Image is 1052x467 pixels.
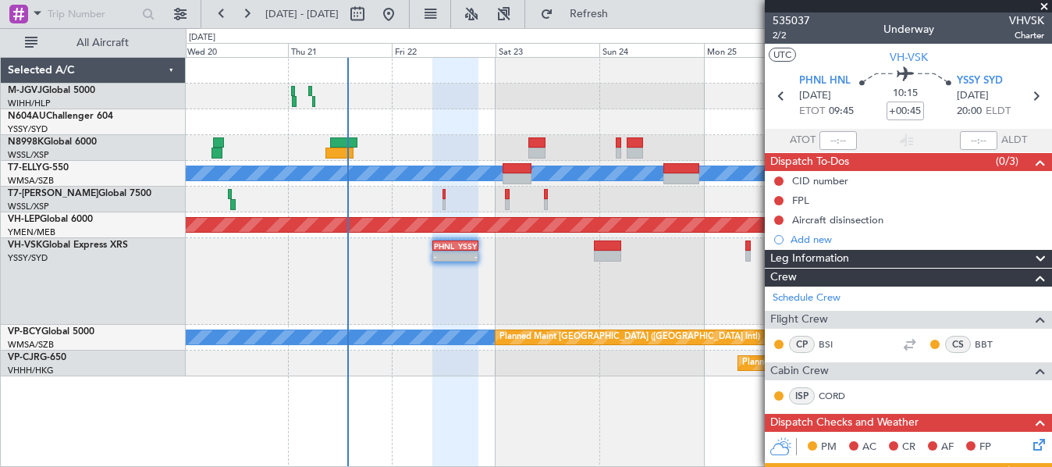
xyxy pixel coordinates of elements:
button: UTC [769,48,796,62]
div: CP [789,336,815,353]
span: Crew [770,269,797,287]
div: - [434,251,455,261]
span: AC [862,440,876,455]
span: [DATE] [799,88,831,104]
span: VH-LEP [8,215,40,224]
span: Cabin Crew [770,362,829,380]
div: Underway [883,21,934,37]
a: WMSA/SZB [8,339,54,351]
a: VP-BCYGlobal 5000 [8,327,94,337]
a: YSSY/SYD [8,123,48,135]
span: M-JGVJ [8,86,42,95]
input: Trip Number [48,2,137,26]
a: CORD [819,389,854,403]
span: Charter [1009,29,1044,42]
span: ETOT [799,104,825,119]
span: (0/3) [996,153,1018,169]
span: All Aircraft [41,37,165,48]
a: VP-CJRG-650 [8,353,66,362]
span: [DATE] [957,88,989,104]
a: N604AUChallenger 604 [8,112,113,121]
input: --:-- [819,131,857,150]
a: M-JGVJGlobal 5000 [8,86,95,95]
div: [DATE] [189,31,215,45]
div: Planned Maint [GEOGRAPHIC_DATA] ([GEOGRAPHIC_DATA] Intl) [499,326,760,349]
span: N604AU [8,112,46,121]
span: N8998K [8,137,44,147]
a: YMEN/MEB [8,226,55,238]
span: Flight Crew [770,311,828,329]
a: T7-[PERSON_NAME]Global 7500 [8,189,151,198]
span: VH-VSK [8,241,42,250]
a: VHHH/HKG [8,365,54,376]
div: Planned Maint [GEOGRAPHIC_DATA] ([GEOGRAPHIC_DATA] Intl) [742,351,1003,375]
span: 2/2 [773,29,810,42]
span: VH-VSK [890,49,928,66]
span: 20:00 [957,104,982,119]
span: YSSY SYD [957,73,1003,89]
span: Dispatch To-Dos [770,153,849,171]
button: All Aircraft [17,30,169,55]
div: Aircraft disinsection [792,213,883,226]
a: T7-ELLYG-550 [8,163,69,173]
span: ATOT [790,133,816,148]
div: CID number [792,174,848,187]
span: Leg Information [770,250,849,268]
span: Dispatch Checks and Weather [770,414,919,432]
a: YSSY/SYD [8,252,48,264]
span: VHVSK [1009,12,1044,29]
div: YSSY [456,241,477,251]
div: Sun 24 [599,43,703,57]
a: BBT [975,337,1010,351]
span: ELDT [986,104,1011,119]
span: FP [979,440,991,455]
span: PHNL HNL [799,73,851,89]
button: Refresh [533,2,627,27]
div: Thu 21 [288,43,392,57]
span: ALDT [1001,133,1027,148]
div: Sat 23 [496,43,599,57]
div: Mon 25 [704,43,808,57]
div: Wed 20 [184,43,288,57]
span: VP-CJR [8,353,40,362]
a: N8998KGlobal 6000 [8,137,97,147]
span: VP-BCY [8,327,41,337]
div: FPL [792,194,809,207]
div: CS [945,336,971,353]
span: 09:45 [829,104,854,119]
span: AF [941,440,954,455]
a: WSSL/XSP [8,201,49,212]
span: T7-ELLY [8,163,42,173]
div: Add new [791,233,1044,246]
div: - [456,251,477,261]
span: PM [821,440,837,455]
a: WMSA/SZB [8,175,54,187]
span: T7-[PERSON_NAME] [8,189,98,198]
span: 10:15 [893,86,918,102]
a: Schedule Crew [773,291,841,306]
div: PHNL [434,241,455,251]
span: [DATE] - [DATE] [265,7,339,21]
a: WIHH/HLP [8,98,51,109]
a: BSI [819,337,854,351]
a: WSSL/XSP [8,149,49,161]
span: Refresh [556,9,622,20]
div: ISP [789,387,815,405]
div: Fri 22 [392,43,496,57]
a: VH-LEPGlobal 6000 [8,215,93,224]
span: 535037 [773,12,810,29]
span: CR [902,440,915,455]
a: VH-VSKGlobal Express XRS [8,241,128,250]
